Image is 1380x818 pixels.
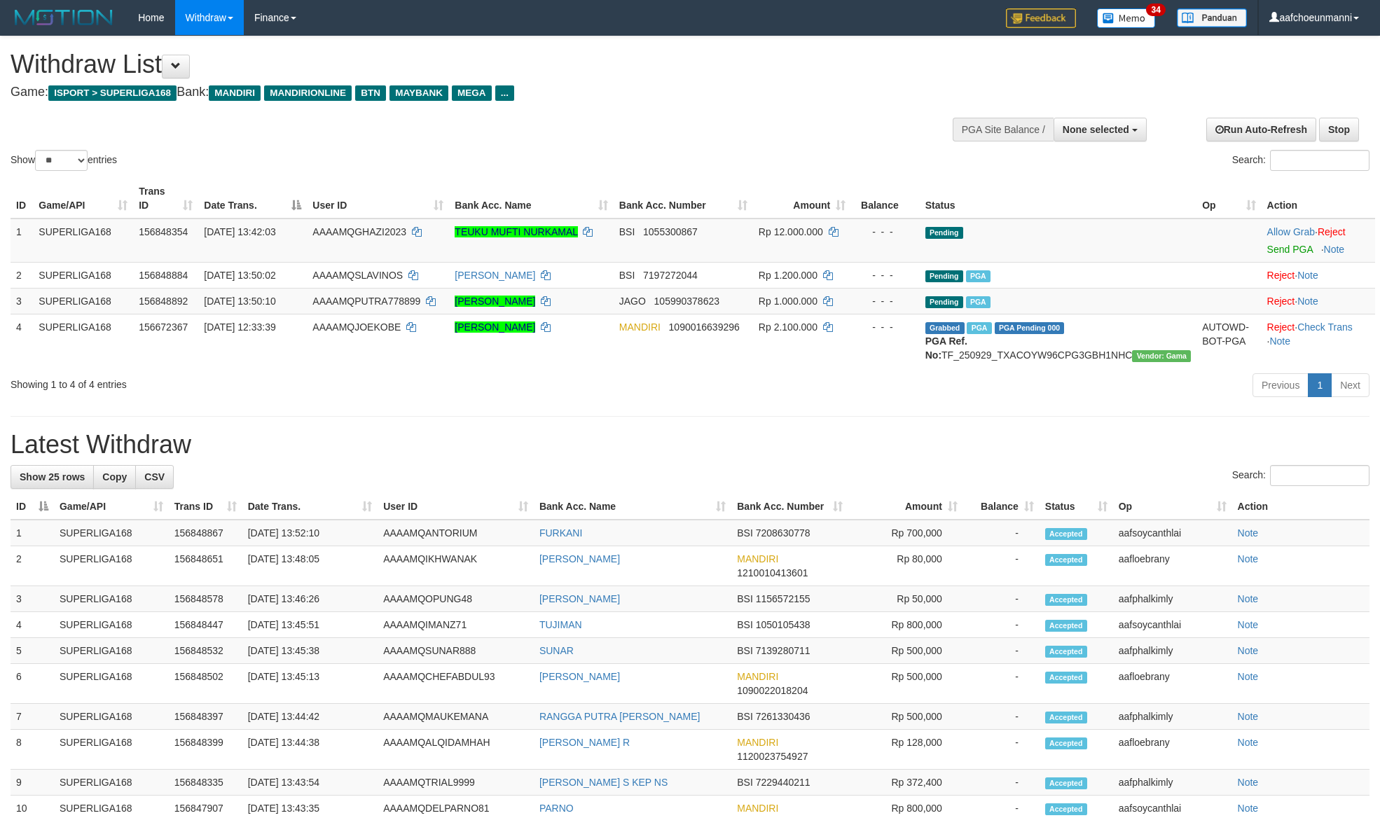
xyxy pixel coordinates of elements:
[20,471,85,483] span: Show 25 rows
[1045,594,1087,606] span: Accepted
[1113,520,1232,546] td: aafsoycanthlai
[135,465,174,489] a: CSV
[1045,620,1087,632] span: Accepted
[54,664,169,704] td: SUPERLIGA168
[33,288,133,314] td: SUPERLIGA168
[953,118,1054,141] div: PGA Site Balance /
[1206,118,1316,141] a: Run Auto-Refresh
[11,465,94,489] a: Show 25 rows
[539,619,582,630] a: TUJIMAN
[242,730,378,770] td: [DATE] 13:44:38
[1196,314,1261,368] td: AUTOWD-BOT-PGA
[925,322,965,334] span: Grabbed
[378,494,534,520] th: User ID: activate to sort column ascending
[737,777,753,788] span: BSI
[1267,270,1295,281] a: Reject
[355,85,386,101] span: BTN
[455,296,535,307] a: [PERSON_NAME]
[857,320,913,334] div: - - -
[1045,737,1087,749] span: Accepted
[1113,546,1232,586] td: aafloebrany
[1146,4,1165,16] span: 34
[54,730,169,770] td: SUPERLIGA168
[1232,494,1369,520] th: Action
[312,296,420,307] span: AAAAMQPUTRA778899
[669,321,740,333] span: Copy 1090016639296 to clipboard
[1267,244,1313,255] a: Send PGA
[857,225,913,239] div: - - -
[1262,314,1375,368] td: · ·
[449,179,613,219] th: Bank Acc. Name: activate to sort column ascending
[1267,226,1318,237] span: ·
[1238,803,1259,814] a: Note
[756,777,810,788] span: Copy 7229440211 to clipboard
[378,770,534,796] td: AAAAMQTRIAL9999
[389,85,448,101] span: MAYBANK
[848,520,963,546] td: Rp 700,000
[1267,296,1295,307] a: Reject
[209,85,261,101] span: MANDIRI
[759,321,817,333] span: Rp 2.100.000
[11,586,54,612] td: 3
[737,751,808,762] span: Copy 1120023754927 to clipboard
[11,288,33,314] td: 3
[737,737,778,748] span: MANDIRI
[11,219,33,263] td: 1
[963,612,1040,638] td: -
[264,85,352,101] span: MANDIRIONLINE
[963,638,1040,664] td: -
[169,546,242,586] td: 156848651
[1113,704,1232,730] td: aafphalkimly
[737,645,753,656] span: BSI
[756,645,810,656] span: Copy 7139280711 to clipboard
[11,730,54,770] td: 8
[312,270,403,281] span: AAAAMQSLAVINOS
[1232,465,1369,486] label: Search:
[169,586,242,612] td: 156848578
[33,219,133,263] td: SUPERLIGA168
[619,226,635,237] span: BSI
[54,770,169,796] td: SUPERLIGA168
[963,520,1040,546] td: -
[242,704,378,730] td: [DATE] 13:44:42
[144,471,165,483] span: CSV
[169,730,242,770] td: 156848399
[204,296,275,307] span: [DATE] 13:50:10
[539,527,582,539] a: FURKANI
[1232,150,1369,171] label: Search:
[11,7,117,28] img: MOTION_logo.png
[1113,730,1232,770] td: aafloebrany
[737,711,753,722] span: BSI
[11,770,54,796] td: 9
[1267,321,1295,333] a: Reject
[1177,8,1247,27] img: panduan.png
[654,296,719,307] span: Copy 105990378623 to clipboard
[1262,288,1375,314] td: ·
[1269,335,1290,347] a: Note
[242,638,378,664] td: [DATE] 13:45:38
[11,150,117,171] label: Show entries
[1238,645,1259,656] a: Note
[848,546,963,586] td: Rp 80,000
[54,638,169,664] td: SUPERLIGA168
[242,664,378,704] td: [DATE] 13:45:13
[48,85,177,101] span: ISPORT > SUPERLIGA168
[169,704,242,730] td: 156848397
[737,527,753,539] span: BSI
[1238,711,1259,722] a: Note
[1045,646,1087,658] span: Accepted
[1270,150,1369,171] input: Search:
[1113,638,1232,664] td: aafphalkimly
[1045,554,1087,566] span: Accepted
[242,586,378,612] td: [DATE] 13:46:26
[759,270,817,281] span: Rp 1.200.000
[139,296,188,307] span: 156848892
[455,270,535,281] a: [PERSON_NAME]
[756,711,810,722] span: Copy 7261330436 to clipboard
[11,494,54,520] th: ID: activate to sort column descending
[11,520,54,546] td: 1
[1006,8,1076,28] img: Feedback.jpg
[737,593,753,604] span: BSI
[731,494,848,520] th: Bank Acc. Number: activate to sort column ascending
[242,494,378,520] th: Date Trans.: activate to sort column ascending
